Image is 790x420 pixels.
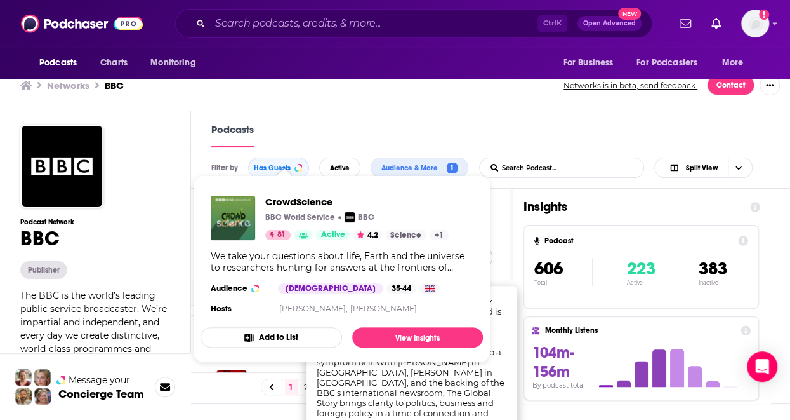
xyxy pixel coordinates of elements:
input: Search podcasts, credits, & more... [210,13,537,34]
h1: Insights [523,199,740,215]
button: Show More Button [760,75,780,95]
a: Show notifications dropdown [706,13,726,34]
p: Total [534,280,592,286]
button: Publisher [20,261,67,279]
button: Active [319,158,360,178]
button: open menu [30,51,93,75]
img: Sydney Profile [15,369,32,386]
span: 223 [627,258,655,280]
h3: Podcast Network [20,218,170,226]
a: Contact [707,75,754,95]
span: Split View [686,165,718,172]
span: Podcasts [39,54,77,72]
button: Networks is in beta, send feedback. [559,80,702,91]
p: Active [627,280,655,286]
span: Charts [100,54,128,72]
span: Message your [69,374,130,386]
a: +1 [430,230,449,240]
button: Choose View [654,158,753,178]
a: 1 [285,379,298,395]
img: Jon Profile [15,388,32,405]
p: Inactive [698,280,727,286]
button: Has Guests [248,158,309,178]
button: open menu [554,51,629,75]
button: open menu [142,51,212,75]
div: [DEMOGRAPHIC_DATA] [278,283,383,294]
div: Open Intercom Messenger [747,351,777,382]
div: We take your questions about life, Earth and the universe to researchers hunting for answers at t... [211,250,473,273]
h3: Audience [211,283,268,294]
button: open menu [628,51,716,75]
a: CrowdScience [265,196,449,208]
span: For Podcasters [636,54,697,72]
p: BBC [358,212,374,222]
p: BBC World Service [265,212,335,222]
a: 2 [300,379,313,395]
img: Podchaser - Follow, Share and Rate Podcasts [21,11,143,36]
h3: Filter by [211,163,238,172]
button: 4.2 [353,230,382,240]
span: For Business [563,54,613,72]
a: BBC [105,79,124,91]
img: User Profile [741,10,769,37]
span: 1 [447,163,458,173]
button: Open AdvancedNew [577,16,642,31]
button: Audience & More1 [371,158,468,178]
h4: Hosts [211,304,232,314]
span: Ctrl K [537,15,567,32]
span: Open Advanced [583,20,636,27]
img: Barbara Profile [34,388,51,405]
svg: Add a profile image [759,10,769,20]
h1: BBC [20,226,170,251]
h3: Concierge Team [58,388,144,400]
span: 383 [698,258,727,280]
a: [PERSON_NAME], [279,304,347,313]
a: Active [315,230,350,240]
a: Podcasts [211,123,254,147]
span: More [722,54,744,72]
a: 81 [265,230,291,240]
img: Jules Profile [34,369,51,386]
button: Add to List [201,327,342,348]
a: Show notifications dropdown [675,13,696,34]
img: BBC logo [20,125,103,208]
span: Audience & More [381,165,443,172]
span: 606 [534,258,563,280]
a: Networks [47,79,89,91]
a: [PERSON_NAME] [350,304,417,313]
span: Has Guests [254,165,291,172]
div: 35-44 [386,283,416,294]
img: BBC [345,212,355,222]
button: open menu [713,51,760,75]
span: Active [320,229,345,241]
h4: Podcast [544,236,733,245]
span: Active [330,165,350,172]
span: Logged in as gmacdermott [741,10,769,37]
span: New [618,8,641,20]
a: Charts [92,51,135,75]
h4: Monthly Listens [544,326,735,335]
span: 104m-156m [532,343,573,381]
span: 81 [277,229,286,241]
h2: Choose View [654,158,770,178]
button: Show profile menu [741,10,769,37]
a: BBCBBC [345,212,374,222]
div: Search podcasts, credits, & more... [175,9,652,38]
h4: By podcast total [532,381,588,390]
img: CrowdScience [211,196,255,240]
a: Science [385,230,426,240]
span: Monitoring [150,54,195,72]
a: View Insights [352,327,483,348]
